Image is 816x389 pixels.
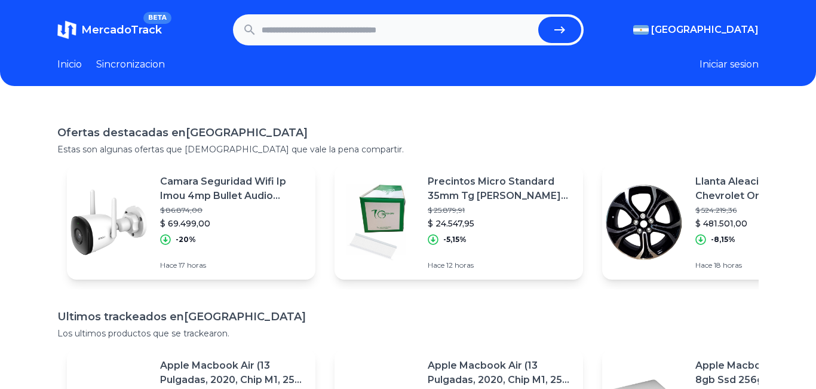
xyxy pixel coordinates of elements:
[67,165,315,280] a: Featured imageCamara Seguridad Wifi Ip Imou 4mp Bullet Audio Exterior Ip67$ 86.874,00$ 69.499,00-...
[633,23,759,37] button: [GEOGRAPHIC_DATA]
[57,143,759,155] p: Estas son algunas ofertas que [DEMOGRAPHIC_DATA] que vale la pena compartir.
[711,235,735,244] p: -8,15%
[428,359,573,387] p: Apple Macbook Air (13 Pulgadas, 2020, Chip M1, 256 Gb De Ssd, 8 Gb De Ram) - Plata
[57,124,759,141] h1: Ofertas destacadas en [GEOGRAPHIC_DATA]
[428,174,573,203] p: Precintos Micro Standard 35mm Tg [PERSON_NAME] X10.000 Tag Pin Std
[651,23,759,37] span: [GEOGRAPHIC_DATA]
[57,20,76,39] img: MercadoTrack
[57,308,759,325] h1: Ultimos trackeados en [GEOGRAPHIC_DATA]
[633,25,649,35] img: Argentina
[57,57,82,72] a: Inicio
[335,180,418,264] img: Featured image
[160,359,306,387] p: Apple Macbook Air (13 Pulgadas, 2020, Chip M1, 256 Gb De Ssd, 8 Gb De Ram) - Plata
[160,218,306,229] p: $ 69.499,00
[428,206,573,215] p: $ 25.879,91
[428,261,573,270] p: Hace 12 horas
[81,23,162,36] span: MercadoTrack
[57,327,759,339] p: Los ultimos productos que se trackearon.
[428,218,573,229] p: $ 24.547,95
[160,206,306,215] p: $ 86.874,00
[96,57,165,72] a: Sincronizacion
[443,235,467,244] p: -5,15%
[700,57,759,72] button: Iniciar sesion
[143,12,171,24] span: BETA
[176,235,196,244] p: -20%
[57,20,162,39] a: MercadoTrackBETA
[160,261,306,270] p: Hace 17 horas
[602,180,686,264] img: Featured image
[335,165,583,280] a: Featured imagePrecintos Micro Standard 35mm Tg [PERSON_NAME] X10.000 Tag Pin Std$ 25.879,91$ 24.5...
[160,174,306,203] p: Camara Seguridad Wifi Ip Imou 4mp Bullet Audio Exterior Ip67
[67,180,151,264] img: Featured image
